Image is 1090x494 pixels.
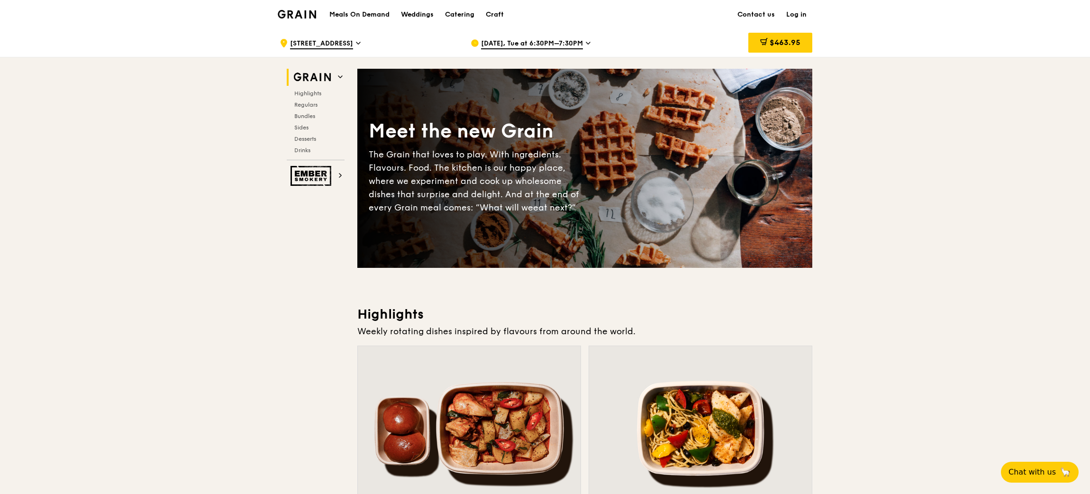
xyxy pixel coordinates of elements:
[770,38,800,47] span: $463.95
[439,0,480,29] a: Catering
[294,90,321,97] span: Highlights
[291,166,334,186] img: Ember Smokery web logo
[395,0,439,29] a: Weddings
[1008,467,1056,478] span: Chat with us
[357,306,812,323] h3: Highlights
[329,10,390,19] h1: Meals On Demand
[732,0,781,29] a: Contact us
[369,148,585,214] div: The Grain that loves to play. With ingredients. Flavours. Food. The kitchen is our happy place, w...
[290,39,353,49] span: [STREET_ADDRESS]
[533,202,576,213] span: eat next?”
[480,0,509,29] a: Craft
[486,0,504,29] div: Craft
[291,69,334,86] img: Grain web logo
[445,0,474,29] div: Catering
[1001,462,1079,483] button: Chat with us🦙
[294,136,316,142] span: Desserts
[481,39,583,49] span: [DATE], Tue at 6:30PM–7:30PM
[294,101,318,108] span: Regulars
[781,0,812,29] a: Log in
[278,10,316,18] img: Grain
[294,147,310,154] span: Drinks
[1060,467,1071,478] span: 🦙
[401,0,434,29] div: Weddings
[294,113,315,119] span: Bundles
[369,119,585,144] div: Meet the new Grain
[357,325,812,338] div: Weekly rotating dishes inspired by flavours from around the world.
[294,124,309,131] span: Sides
